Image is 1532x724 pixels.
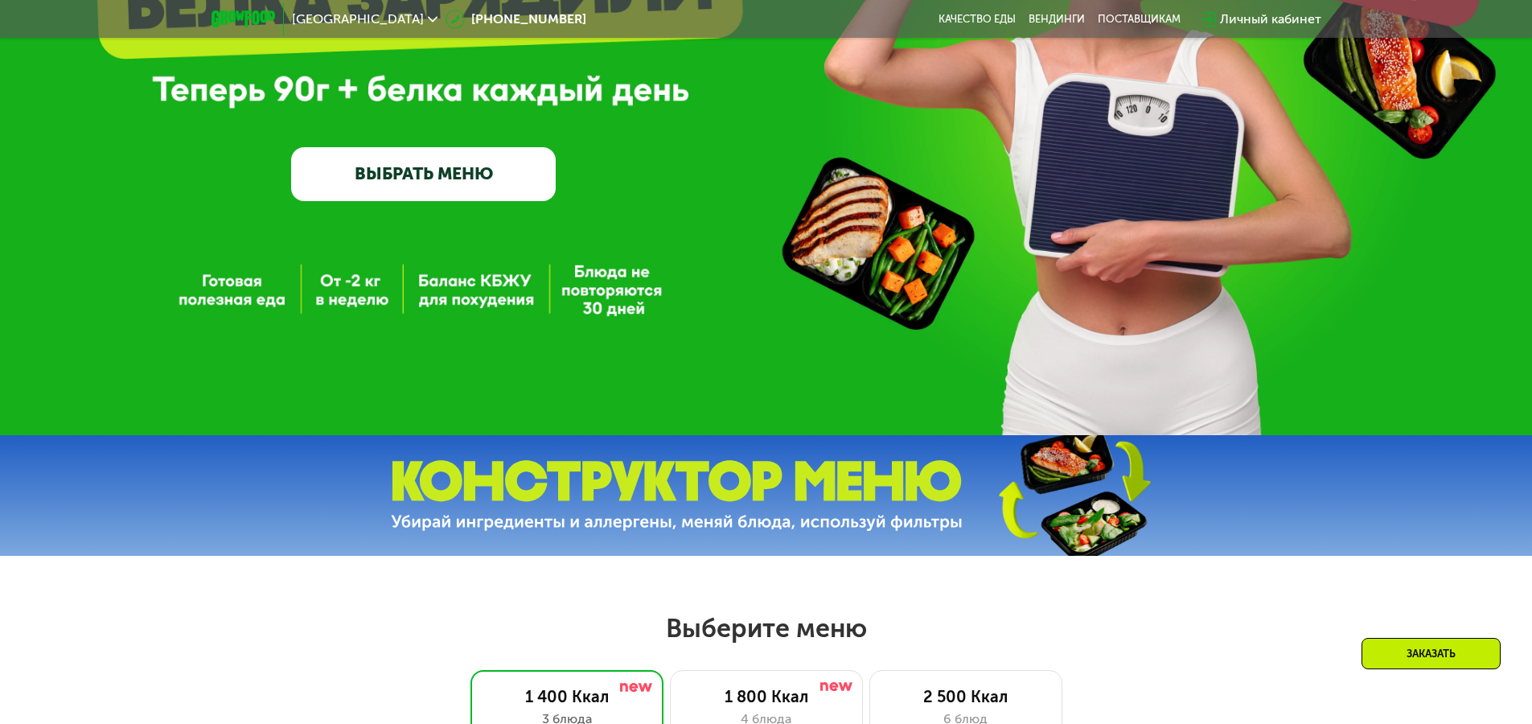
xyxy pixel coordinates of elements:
div: 1 800 Ккал [687,687,846,706]
div: Заказать [1362,638,1501,669]
a: ВЫБРАТЬ МЕНЮ [291,147,556,200]
div: поставщикам [1098,13,1181,26]
span: [GEOGRAPHIC_DATA] [292,13,424,26]
div: Личный кабинет [1220,10,1321,29]
a: Вендинги [1029,13,1085,26]
a: [PHONE_NUMBER] [446,10,586,29]
div: 1 400 Ккал [487,687,647,706]
h2: Выберите меню [51,612,1481,644]
a: Качество еды [939,13,1016,26]
div: 2 500 Ккал [886,687,1045,706]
